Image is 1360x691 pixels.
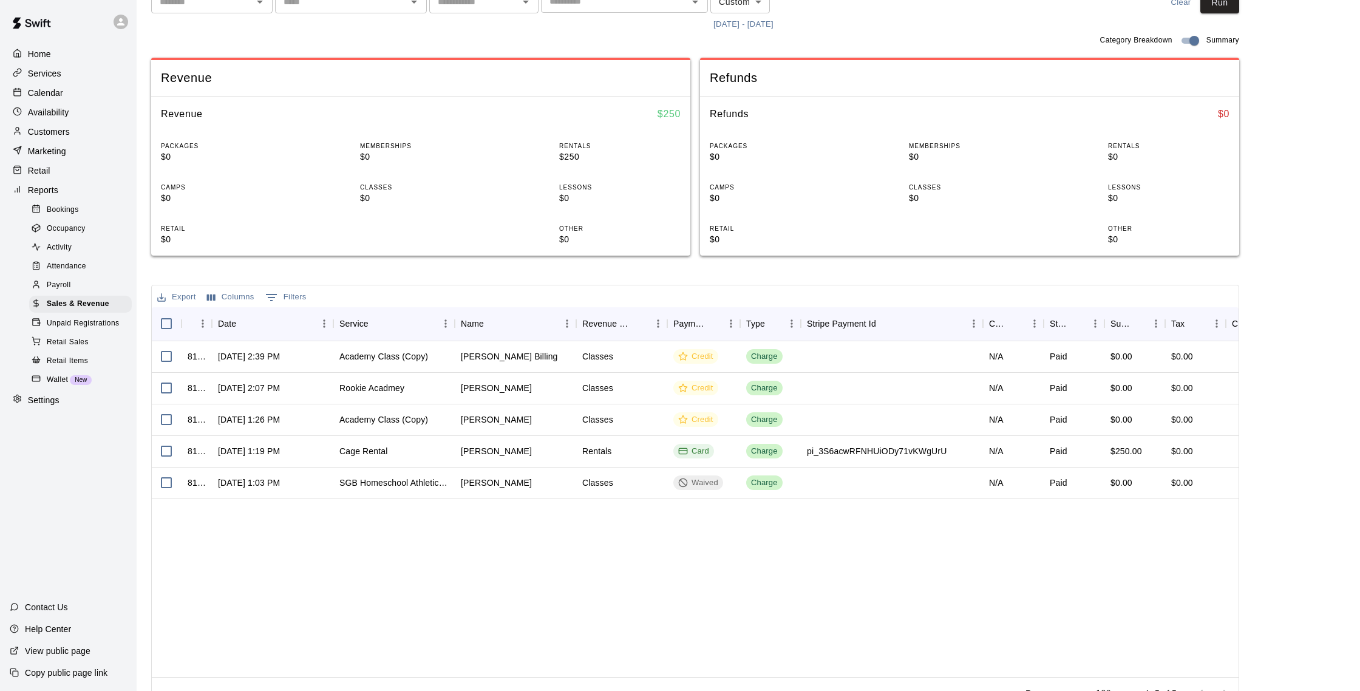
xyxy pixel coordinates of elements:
[188,414,206,426] div: 812291
[154,288,199,307] button: Export
[25,601,68,613] p: Contact Us
[1208,315,1226,333] button: Menu
[1050,477,1067,489] div: Paid
[1130,315,1147,332] button: Sort
[710,106,749,122] h6: Refunds
[1165,307,1226,341] div: Tax
[10,84,127,102] a: Calendar
[751,477,778,489] div: Charge
[188,382,206,394] div: 812354
[10,181,127,199] div: Reports
[710,224,831,233] p: RETAIL
[236,315,253,332] button: Sort
[582,307,632,341] div: Revenue Category
[1069,315,1086,332] button: Sort
[461,307,484,341] div: Name
[339,350,428,363] div: Academy Class (Copy)
[1110,445,1142,457] div: $250.00
[461,382,532,394] div: Analisa Arner
[1171,350,1193,363] div: $0.00
[28,394,59,406] p: Settings
[1108,141,1229,151] p: RENTALS
[783,315,801,333] button: Menu
[28,145,66,157] p: Marketing
[47,318,119,330] span: Unpaid Registrations
[1025,315,1044,333] button: Menu
[360,151,481,163] p: $0
[751,414,778,426] div: Charge
[29,202,132,219] div: Bookings
[678,414,713,426] div: Credit
[559,192,681,205] p: $0
[29,257,137,276] a: Attendance
[678,351,713,363] div: Credit
[161,192,282,205] p: $0
[29,258,132,275] div: Attendance
[161,70,681,86] span: Revenue
[1171,307,1185,341] div: Tax
[909,183,1030,192] p: CLASSES
[1171,445,1193,457] div: $0.00
[29,239,132,256] div: Activity
[807,445,947,457] div: pi_3S6acwRFNHUiODy71vKWgUrU
[10,142,127,160] a: Marketing
[218,477,280,489] div: Sep 12, 2025, 1:03 PM
[194,315,212,333] button: Menu
[807,307,876,341] div: Stripe Payment Id
[47,298,109,310] span: Sales & Revenue
[1008,315,1025,332] button: Sort
[218,382,280,394] div: Sep 12, 2025, 2:07 PM
[667,307,740,341] div: Payment Method
[710,183,831,192] p: CAMPS
[25,645,90,657] p: View public page
[801,307,983,341] div: Stripe Payment Id
[1108,151,1229,163] p: $0
[710,233,831,246] p: $0
[582,382,613,394] div: Classes
[369,315,386,332] button: Sort
[1104,307,1165,341] div: Subtotal
[989,445,1004,457] div: N/A
[559,141,681,151] p: RENTALS
[1206,35,1239,47] span: Summary
[47,260,86,273] span: Attendance
[649,315,667,333] button: Menu
[47,374,68,386] span: Wallet
[582,477,613,489] div: Classes
[28,126,70,138] p: Customers
[188,445,206,457] div: 812282
[437,315,455,333] button: Menu
[10,123,127,141] div: Customers
[29,353,132,370] div: Retail Items
[339,477,449,489] div: SGB Homeschool Athletic Program
[47,355,88,367] span: Retail Items
[360,192,481,205] p: $0
[1108,224,1229,233] p: OTHER
[25,667,107,679] p: Copy public page link
[989,382,1004,394] div: N/A
[10,391,127,409] a: Settings
[161,106,203,122] h6: Revenue
[339,382,404,394] div: Rookie Acadmey
[1108,192,1229,205] p: $0
[161,224,282,233] p: RETAIL
[461,477,532,489] div: Chris Minei
[1100,35,1172,47] span: Category Breakdown
[218,350,280,363] div: Sep 12, 2025, 2:39 PM
[47,279,70,291] span: Payroll
[161,151,282,163] p: $0
[10,45,127,63] a: Home
[339,307,369,341] div: Service
[10,103,127,121] a: Availability
[29,372,132,389] div: WalletNew
[10,162,127,180] a: Retail
[710,151,831,163] p: $0
[678,446,709,457] div: Card
[710,70,1229,86] span: Refunds
[705,315,722,332] button: Sort
[484,315,501,332] button: Sort
[632,315,649,332] button: Sort
[28,165,50,177] p: Retail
